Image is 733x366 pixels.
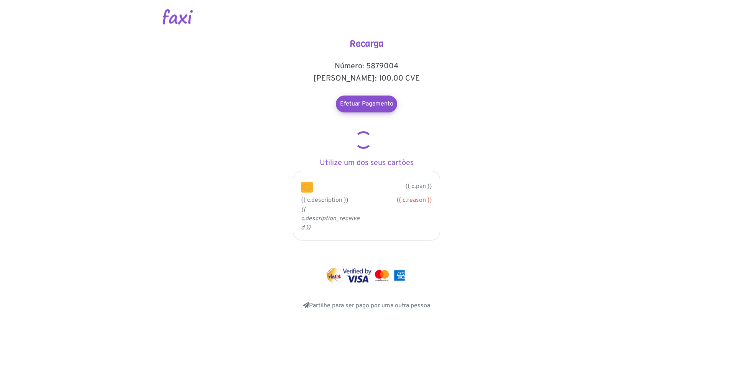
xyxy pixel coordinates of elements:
[373,268,391,283] img: mastercard
[372,196,432,205] div: {{ c.reason }}
[290,62,443,71] h5: Número: 5879004
[325,182,432,191] p: {{ c.pan }}
[392,268,407,283] img: mastercard
[336,96,397,112] a: Efetuar Pagamento
[290,38,443,49] h4: Recarga
[343,268,371,283] img: visa
[301,196,348,204] span: {{ c.description }}
[326,268,342,283] img: vinti4
[290,74,443,83] h5: [PERSON_NAME]: 100.00 CVE
[290,158,443,168] h5: Utilize um dos seus cartões
[303,302,430,310] a: Partilhe para ser pago por uma outra pessoa
[301,182,313,193] img: chip.png
[301,206,360,232] i: {{ c.description_received }}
